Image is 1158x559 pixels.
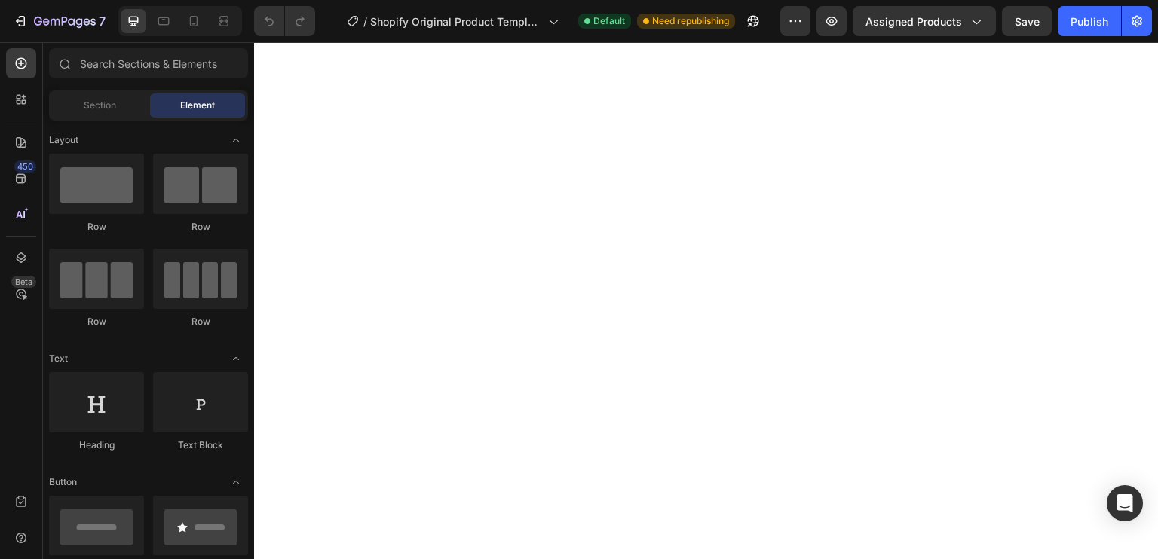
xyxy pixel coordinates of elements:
[6,6,112,36] button: 7
[49,220,144,234] div: Row
[652,14,729,28] span: Need republishing
[153,220,248,234] div: Row
[14,160,36,173] div: 450
[363,14,367,29] span: /
[49,438,144,452] div: Heading
[1002,6,1052,36] button: Save
[153,438,248,452] div: Text Block
[99,12,106,30] p: 7
[1015,15,1040,28] span: Save
[49,48,248,78] input: Search Sections & Elements
[1058,6,1121,36] button: Publish
[370,14,542,29] span: Shopify Original Product Template
[224,347,248,371] span: Toggle open
[593,14,625,28] span: Default
[49,352,68,365] span: Text
[1107,485,1143,521] div: Open Intercom Messenger
[180,99,215,112] span: Element
[254,42,1158,559] iframe: Design area
[84,99,116,112] span: Section
[853,6,996,36] button: Assigned Products
[1071,14,1108,29] div: Publish
[224,128,248,152] span: Toggle open
[49,133,78,147] span: Layout
[49,475,77,489] span: Button
[11,276,36,288] div: Beta
[224,470,248,494] span: Toggle open
[865,14,962,29] span: Assigned Products
[153,315,248,328] div: Row
[254,6,315,36] div: Undo/Redo
[49,315,144,328] div: Row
